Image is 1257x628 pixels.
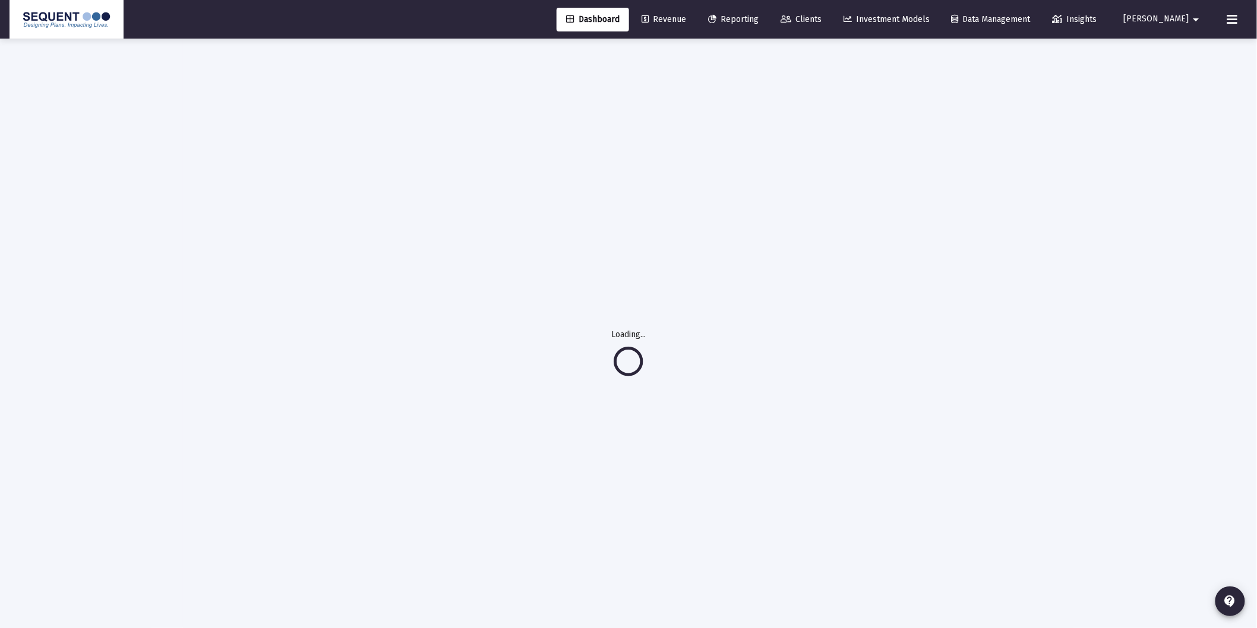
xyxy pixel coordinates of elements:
a: Data Management [942,8,1040,31]
span: [PERSON_NAME] [1124,14,1189,24]
span: Data Management [952,14,1031,24]
a: Reporting [699,8,768,31]
span: Revenue [642,14,686,24]
a: Investment Models [834,8,939,31]
span: Reporting [708,14,759,24]
a: Insights [1043,8,1107,31]
span: Investment Models [844,14,930,24]
span: Clients [781,14,822,24]
a: Revenue [632,8,696,31]
span: Insights [1053,14,1097,24]
mat-icon: arrow_drop_down [1189,8,1204,31]
a: Clients [771,8,831,31]
button: [PERSON_NAME] [1110,7,1218,31]
span: Dashboard [566,14,620,24]
mat-icon: contact_support [1223,594,1237,608]
img: Dashboard [18,8,115,31]
a: Dashboard [557,8,629,31]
